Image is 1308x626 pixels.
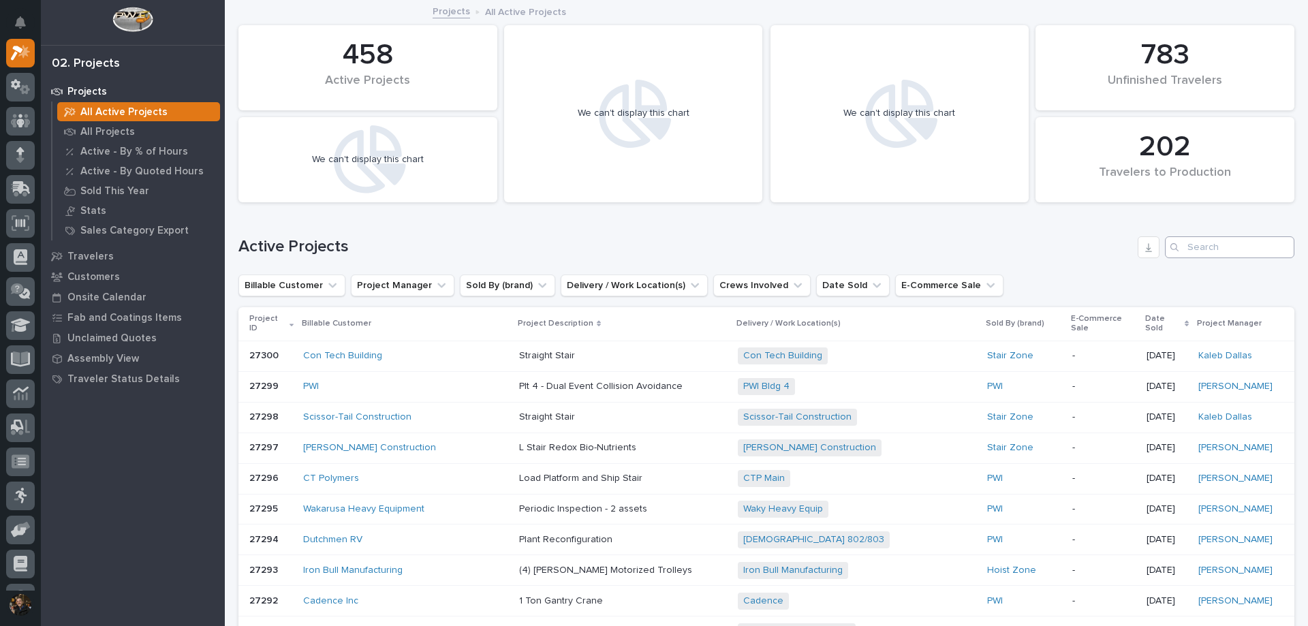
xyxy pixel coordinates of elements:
[80,185,149,198] p: Sold This Year
[987,503,1003,515] a: PWI
[303,565,403,576] a: Iron Bull Manufacturing
[238,371,1294,402] tr: 2729927299 PWI Plt 4 - Dual Event Collision AvoidancePWI Bldg 4 PWI -[DATE][PERSON_NAME]
[17,16,35,38] div: Notifications
[249,562,281,576] p: 27293
[262,38,474,72] div: 458
[303,381,319,392] a: PWI
[519,411,727,423] p: Straight Stair
[80,126,135,138] p: All Projects
[52,57,120,72] div: 02. Projects
[987,565,1036,576] a: Hoist Zone
[238,402,1294,433] tr: 2729827298 Scissor-Tail Construction Straight StairScissor-Tail Construction Stair Zone -[DATE]Ka...
[67,373,180,386] p: Traveler Status Details
[1198,503,1273,515] a: [PERSON_NAME]
[1165,236,1294,258] input: Search
[1197,316,1262,331] p: Project Manager
[743,565,843,576] a: Iron Bull Manufacturing
[238,275,345,296] button: Billable Customer
[238,555,1294,586] tr: 2729327293 Iron Bull Manufacturing (4) [PERSON_NAME] Motorized TrolleysIron Bull Manufacturing Ho...
[1072,534,1136,546] p: -
[743,442,876,454] a: [PERSON_NAME] Construction
[41,287,225,307] a: Onsite Calendar
[1072,381,1136,392] p: -
[1147,565,1187,576] p: [DATE]
[67,292,146,304] p: Onsite Calendar
[67,332,157,345] p: Unclaimed Quotes
[303,595,358,607] a: Cadence Inc
[303,411,411,423] a: Scissor-Tail Construction
[1072,503,1136,515] p: -
[987,534,1003,546] a: PWI
[743,381,790,392] a: PWI Bldg 4
[6,591,35,619] button: users-avatar
[41,81,225,101] a: Projects
[1059,130,1271,164] div: 202
[302,316,371,331] p: Billable Customer
[519,350,727,362] p: Straight Stair
[41,246,225,266] a: Travelers
[1145,311,1181,337] p: Date Sold
[519,473,727,484] p: Load Platform and Ship Stair
[67,251,114,263] p: Travelers
[262,74,474,102] div: Active Projects
[1147,503,1187,515] p: [DATE]
[249,531,281,546] p: 27294
[433,3,470,18] a: Projects
[238,341,1294,371] tr: 2730027300 Con Tech Building Straight StairCon Tech Building Stair Zone -[DATE]Kaleb Dallas
[1198,381,1273,392] a: [PERSON_NAME]
[1198,411,1252,423] a: Kaleb Dallas
[519,595,727,607] p: 1 Ton Gantry Crane
[1198,442,1273,454] a: [PERSON_NAME]
[41,369,225,389] a: Traveler Status Details
[249,593,281,607] p: 27292
[52,102,225,121] a: All Active Projects
[80,166,204,178] p: Active - By Quoted Hours
[41,348,225,369] a: Assembly View
[1147,473,1187,484] p: [DATE]
[80,225,189,237] p: Sales Category Export
[238,433,1294,463] tr: 2729727297 [PERSON_NAME] Construction L Stair Redox Bio-Nutrients[PERSON_NAME] Construction Stair...
[519,534,727,546] p: Plant Reconfiguration
[238,494,1294,525] tr: 2729527295 Wakarusa Heavy Equipment Periodic Inspection - 2 assetsWaky Heavy Equip PWI -[DATE][PE...
[80,205,106,217] p: Stats
[1072,411,1136,423] p: -
[1071,311,1137,337] p: E-Commerce Sale
[987,473,1003,484] a: PWI
[986,316,1044,331] p: Sold By (brand)
[249,311,286,337] p: Project ID
[895,275,1003,296] button: E-Commerce Sale
[1147,350,1187,362] p: [DATE]
[987,595,1003,607] a: PWI
[67,86,107,98] p: Projects
[41,307,225,328] a: Fab and Coatings Items
[987,411,1033,423] a: Stair Zone
[1147,534,1187,546] p: [DATE]
[249,378,281,392] p: 27299
[713,275,811,296] button: Crews Involved
[987,381,1003,392] a: PWI
[743,503,823,515] a: Waky Heavy Equip
[41,328,225,348] a: Unclaimed Quotes
[1072,473,1136,484] p: -
[987,350,1033,362] a: Stair Zone
[1059,74,1271,102] div: Unfinished Travelers
[238,586,1294,616] tr: 2729227292 Cadence Inc 1 Ton Gantry CraneCadence PWI -[DATE][PERSON_NAME]
[743,350,822,362] a: Con Tech Building
[460,275,555,296] button: Sold By (brand)
[1198,565,1273,576] a: [PERSON_NAME]
[743,534,884,546] a: [DEMOGRAPHIC_DATA] 802/803
[1198,534,1273,546] a: [PERSON_NAME]
[519,503,727,515] p: Periodic Inspection - 2 assets
[249,470,281,484] p: 27296
[1072,442,1136,454] p: -
[303,473,359,484] a: CT Polymers
[303,503,424,515] a: Wakarusa Heavy Equipment
[519,442,727,454] p: L Stair Redox Bio-Nutrients
[519,381,727,392] p: Plt 4 - Dual Event Collision Avoidance
[303,534,362,546] a: Dutchmen RV
[518,316,593,331] p: Project Description
[1198,595,1273,607] a: [PERSON_NAME]
[67,271,120,283] p: Customers
[1147,381,1187,392] p: [DATE]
